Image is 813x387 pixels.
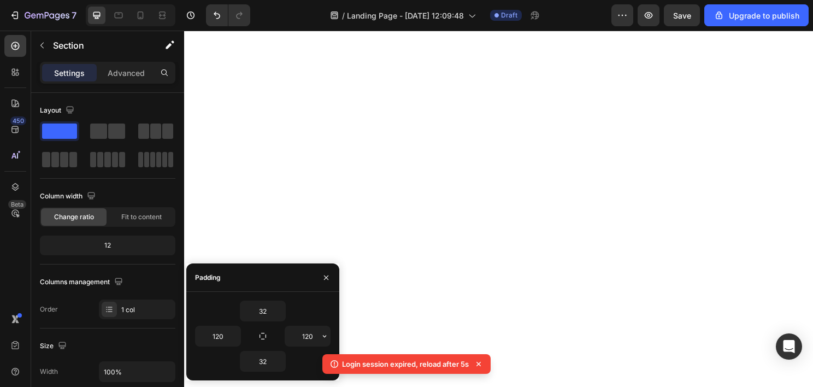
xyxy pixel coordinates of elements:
div: Beta [8,200,26,209]
div: Open Intercom Messenger [776,333,802,360]
div: Width [40,367,58,377]
div: Padding [195,273,221,283]
div: Size [40,339,69,354]
span: Fit to content [121,212,162,222]
input: Auto [240,301,285,321]
div: 450 [10,116,26,125]
p: Settings [54,67,85,79]
div: 1 col [121,305,173,315]
p: Login session expired, reload after 5s [342,359,469,370]
input: Auto [196,326,240,346]
span: Landing Page - [DATE] 12:09:48 [347,10,464,21]
p: Advanced [108,67,145,79]
input: Auto [240,351,285,371]
span: Change ratio [54,212,94,222]
div: Layout [40,103,76,118]
button: Save [664,4,700,26]
button: Upgrade to publish [704,4,809,26]
input: Auto [285,326,330,346]
span: Save [673,11,691,20]
div: Undo/Redo [206,4,250,26]
span: Draft [501,10,517,20]
p: 7 [72,9,76,22]
input: Auto [99,362,175,382]
span: / [342,10,345,21]
iframe: Design area [184,31,813,387]
div: Columns management [40,275,125,290]
div: 12 [42,238,173,253]
button: 7 [4,4,81,26]
div: Column width [40,189,98,204]
p: Section [53,39,143,52]
div: Upgrade to publish [714,10,799,21]
div: Order [40,304,58,314]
